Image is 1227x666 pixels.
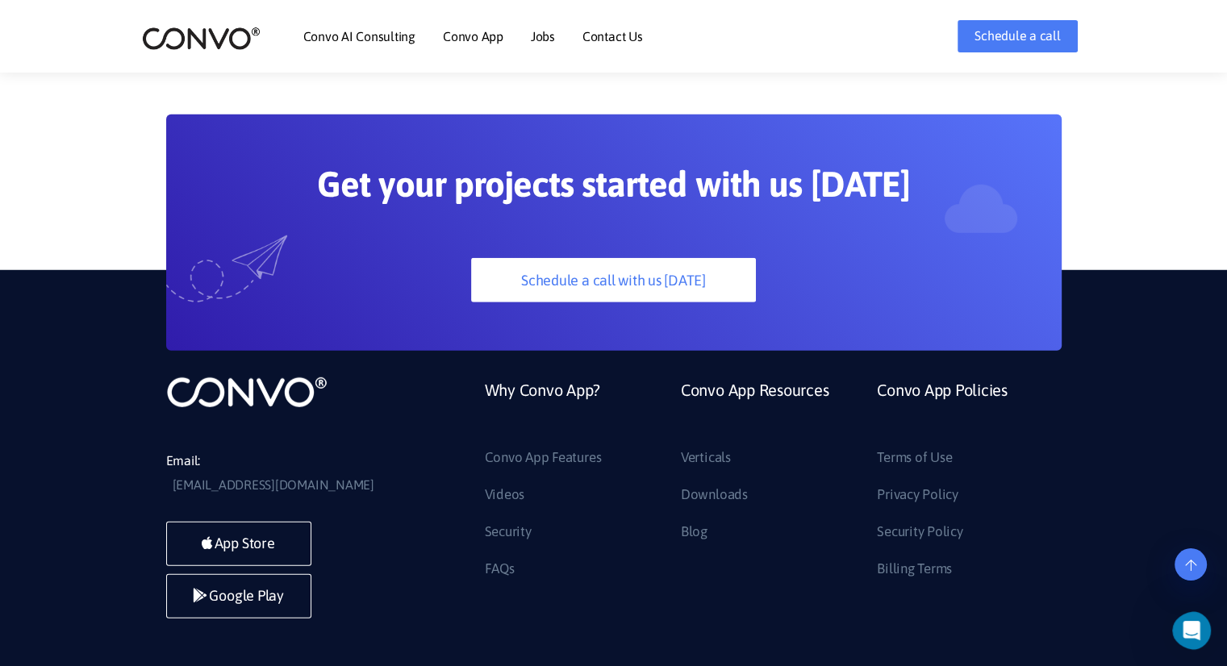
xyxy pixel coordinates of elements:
[681,519,707,545] a: Blog
[471,258,756,302] a: Schedule a call with us [DATE]
[485,519,532,545] a: Security
[681,375,828,445] a: Convo App Resources
[877,482,958,508] a: Privacy Policy
[485,482,525,508] a: Videos
[303,30,415,43] a: Convo AI Consulting
[243,163,985,218] h2: Get your projects started with us [DATE]
[142,26,261,51] img: logo_2.png
[473,375,1062,593] div: Footer
[443,30,503,43] a: Convo App
[681,445,731,471] a: Verticals
[166,522,311,566] a: App Store
[877,445,952,471] a: Terms of Use
[166,375,328,409] img: logo_not_found
[582,30,643,43] a: Contact Us
[877,519,962,545] a: Security Policy
[166,449,408,497] li: Email:
[877,375,1008,445] a: Convo App Policies
[531,30,555,43] a: Jobs
[877,556,952,582] a: Billing Terms
[681,482,748,508] a: Downloads
[485,445,602,471] a: Convo App Features
[485,556,515,582] a: FAQs
[173,473,374,497] a: [EMAIL_ADDRESS][DOMAIN_NAME]
[958,20,1077,52] a: Schedule a call
[1172,611,1222,650] iframe: Intercom live chat
[485,375,601,445] a: Why Convo App?
[166,574,311,618] a: Google Play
